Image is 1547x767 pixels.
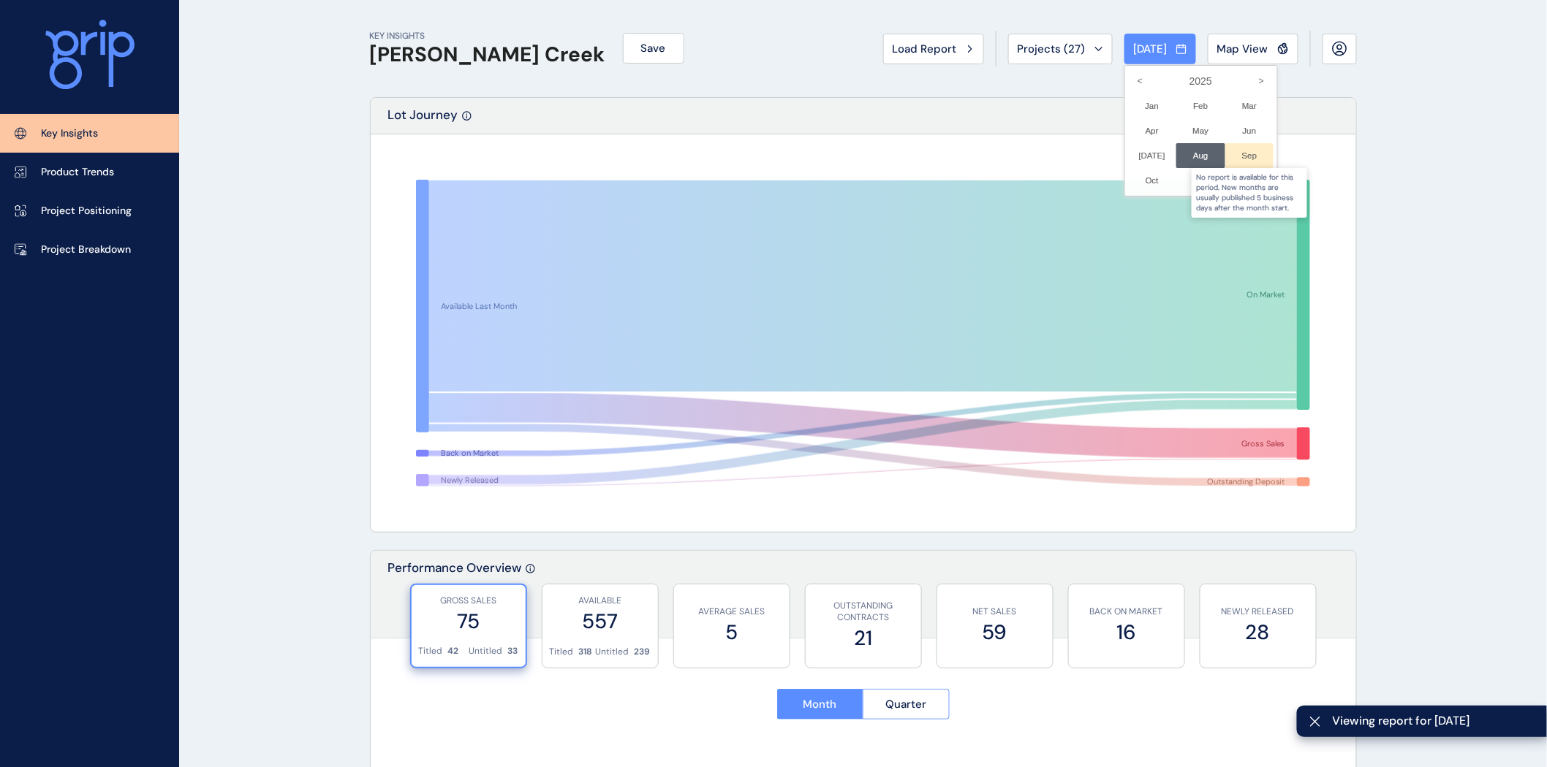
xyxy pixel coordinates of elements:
[41,204,132,218] p: Project Positioning
[1128,69,1274,94] label: 2025
[1176,94,1225,118] li: Feb
[1176,143,1225,168] li: Aug
[1128,118,1177,143] li: Apr
[1176,168,1225,193] li: Nov
[41,243,131,257] p: Project Breakdown
[1176,118,1225,143] li: May
[41,126,98,141] p: Key Insights
[1225,143,1274,168] li: Sep
[1128,168,1177,193] li: Oct
[1225,168,1274,193] li: Dec
[1333,713,1535,729] span: Viewing report for [DATE]
[1225,94,1274,118] li: Mar
[1128,143,1177,168] li: [DATE]
[1128,94,1177,118] li: Jan
[1128,69,1153,94] i: <
[1249,69,1274,94] i: >
[41,165,114,180] p: Product Trends
[1225,118,1274,143] li: Jun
